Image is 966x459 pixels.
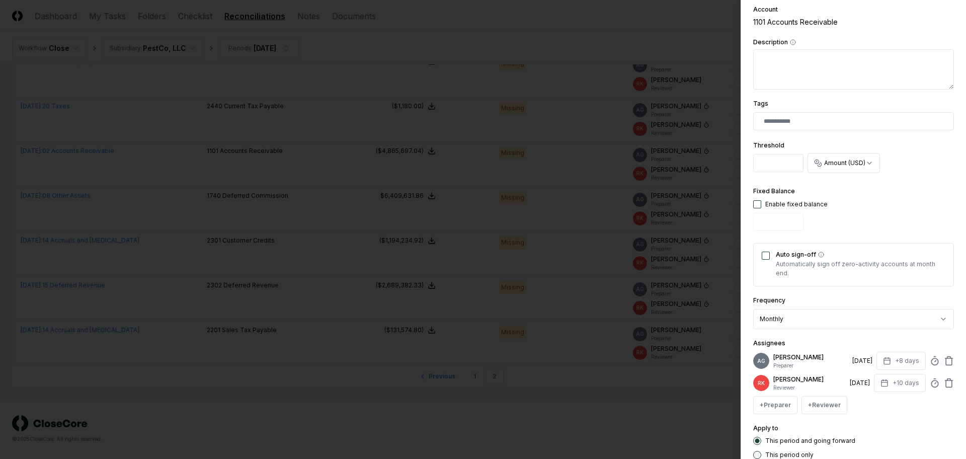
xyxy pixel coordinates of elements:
[753,141,784,149] label: Threshold
[818,252,824,258] button: Auto sign-off
[776,252,945,258] label: Auto sign-off
[765,200,828,209] div: Enable fixed balance
[852,356,872,365] div: [DATE]
[753,424,778,432] label: Apply to
[790,39,796,45] button: Description
[757,357,765,365] span: AG
[801,396,847,414] button: +Reviewer
[876,352,926,370] button: +8 days
[773,384,846,392] p: Reviewer
[765,438,855,444] label: This period and going forward
[773,375,846,384] p: [PERSON_NAME]
[753,100,768,107] label: Tags
[773,353,848,362] p: [PERSON_NAME]
[850,378,870,388] div: [DATE]
[753,339,785,347] label: Assignees
[753,296,785,304] label: Frequency
[773,362,848,369] p: Preparer
[765,452,814,458] label: This period only
[753,17,954,27] div: 1101 Accounts Receivable
[758,379,765,387] span: RK
[753,39,954,45] label: Description
[753,7,954,13] div: Account
[776,260,945,278] p: Automatically sign off zero-activity accounts at month end.
[753,187,795,195] label: Fixed Balance
[753,396,797,414] button: +Preparer
[874,374,926,392] button: +10 days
